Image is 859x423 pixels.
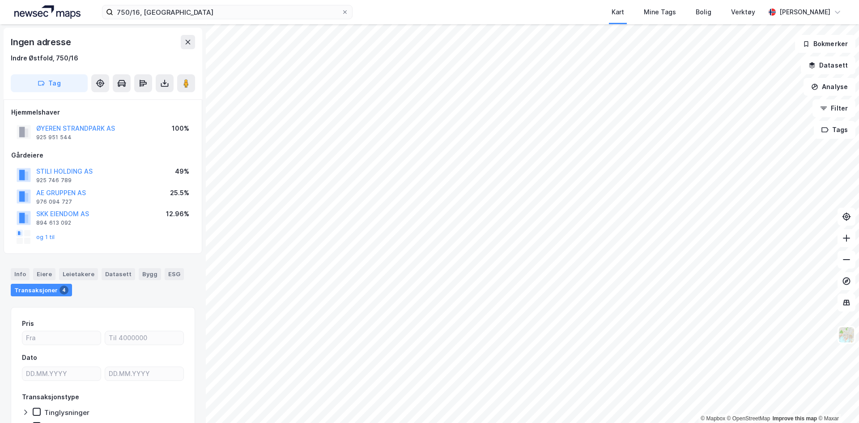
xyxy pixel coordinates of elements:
div: 100% [172,123,189,134]
div: Kart [612,7,624,17]
div: 49% [175,166,189,177]
input: Søk på adresse, matrikkel, gårdeiere, leietakere eller personer [113,5,341,19]
div: Transaksjoner [11,284,72,296]
a: Improve this map [773,415,817,422]
a: Mapbox [701,415,725,422]
div: Dato [22,352,37,363]
div: 4 [60,286,68,295]
div: Kontrollprogram for chat [814,380,859,423]
div: Verktøy [731,7,755,17]
iframe: Chat Widget [814,380,859,423]
input: Fra [22,331,101,345]
input: DD.MM.YYYY [105,367,183,380]
button: Filter [812,99,855,117]
img: logo.a4113a55bc3d86da70a041830d287a7e.svg [14,5,81,19]
div: Hjemmelshaver [11,107,195,118]
div: 976 094 727 [36,198,72,205]
div: 894 613 092 [36,219,71,226]
button: Datasett [801,56,855,74]
div: Indre Østfold, 750/16 [11,53,78,64]
div: ESG [165,268,184,280]
div: Bygg [139,268,161,280]
div: 25.5% [170,188,189,198]
button: Bokmerker [795,35,855,53]
div: Transaksjonstype [22,392,79,402]
div: Leietakere [59,268,98,280]
div: 925 746 789 [36,177,72,184]
img: Z [838,326,855,343]
div: 12.96% [166,209,189,219]
div: Pris [22,318,34,329]
div: [PERSON_NAME] [779,7,830,17]
div: Ingen adresse [11,35,72,49]
button: Tag [11,74,88,92]
div: 925 951 544 [36,134,72,141]
input: Til 4000000 [105,331,183,345]
div: Tinglysninger [44,408,89,417]
div: Gårdeiere [11,150,195,161]
div: Info [11,268,30,280]
div: Mine Tags [644,7,676,17]
button: Analyse [804,78,855,96]
div: Eiere [33,268,55,280]
button: Tags [814,121,855,139]
div: Bolig [696,7,711,17]
a: OpenStreetMap [727,415,770,422]
div: Datasett [102,268,135,280]
input: DD.MM.YYYY [22,367,101,380]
